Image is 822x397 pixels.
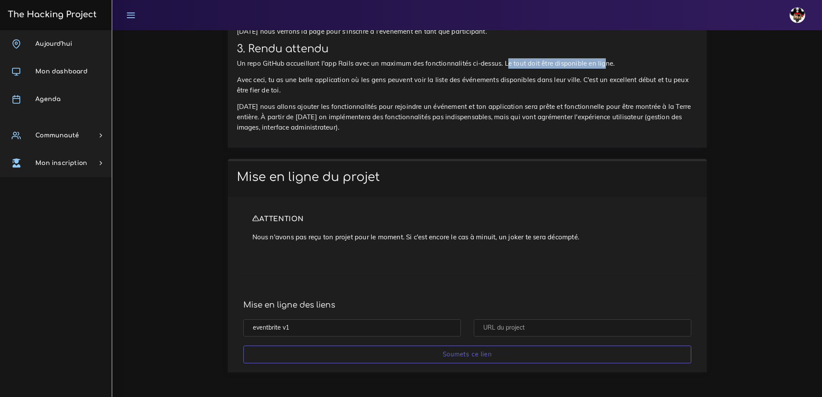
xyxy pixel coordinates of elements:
[252,232,682,242] p: Nous n'avons pas reçu ton projet pour le moment. Si c'est encore le cas à minuit, un joker te ser...
[35,68,88,75] span: Mon dashboard
[790,7,805,23] img: avatar
[237,43,698,55] h2: 3. Rendu attendu
[243,300,691,310] h4: Mise en ligne des liens
[237,26,698,37] p: [DATE] nous verrons la page pour s'inscrire à l'événement en tant que participant.
[237,170,698,185] h1: Mise en ligne du projet
[243,346,691,363] input: Soumets ce lien
[237,102,698,133] p: [DATE] nous allons ajouter les fonctionnalités pour rejoindre un événement et ton application ser...
[35,132,79,139] span: Communauté
[35,160,87,166] span: Mon inscription
[237,58,698,69] p: Un repo GitHub accueillant l'app Rails avec un maximum des fonctionnalités ci-dessus. Le tout doi...
[35,96,60,102] span: Agenda
[252,215,682,223] h4: ATTENTION
[5,10,97,19] h3: The Hacking Project
[243,319,461,337] input: Nom du lien
[474,319,691,337] input: URL du project
[237,75,698,95] p: Avec ceci, tu as une belle application où les gens peuvent voir la liste des événements disponibl...
[35,41,72,47] span: Aujourd'hui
